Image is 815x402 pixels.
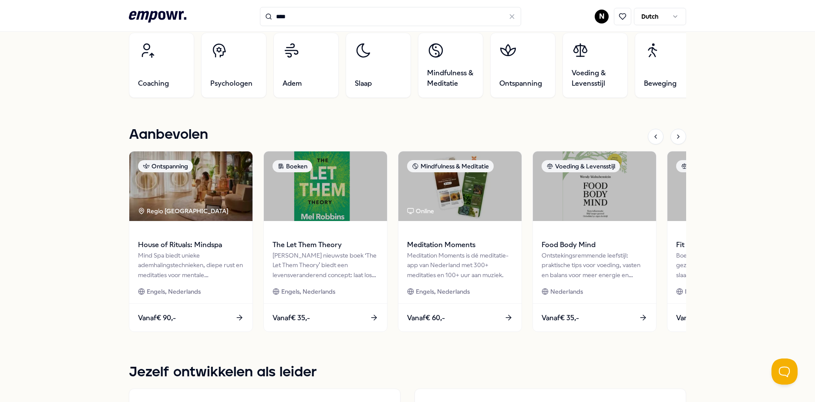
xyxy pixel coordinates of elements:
div: [PERSON_NAME] nieuwste boek ‘The Let Them Theory’ biedt een levensveranderend concept: laat los w... [273,251,378,280]
span: Mindfulness & Meditatie [427,68,474,89]
a: Adem [273,33,339,98]
span: Adem [283,78,302,89]
span: Vanaf € 60,- [407,312,445,324]
span: Slaap [355,78,372,89]
div: Mindfulness & Meditatie [407,160,494,172]
img: package image [129,151,253,221]
span: Engels, Nederlands [416,287,470,296]
a: Mindfulness & Meditatie [418,33,483,98]
h1: Aanbevolen [129,124,208,146]
div: Ontstekingsremmende leefstijl: praktische tips voor voeding, vasten en balans voor meer energie e... [542,251,647,280]
span: Engels, Nederlands [281,287,335,296]
span: House of Rituals: Mindspa [138,239,244,251]
span: Beweging [644,78,677,89]
a: Coaching [129,33,194,98]
div: Boek vol tips en inzichten voor gezonder leven, met aandacht voor slaap, voeding, en beweging. [676,251,782,280]
span: Food Body Mind [542,239,647,251]
span: Meditation Moments [407,239,513,251]
span: Nederlands [550,287,583,296]
div: Ontspanning [138,160,193,172]
a: Slaap [346,33,411,98]
span: Vanaf € 35,- [273,312,310,324]
span: Vanaf € 35,- [542,312,579,324]
img: package image [667,151,791,221]
span: Vanaf € 90,- [138,312,176,324]
img: package image [533,151,656,221]
span: Vanaf € 25,- [676,312,714,324]
span: Engels, Nederlands [147,287,201,296]
span: Psychologen [210,78,253,89]
a: package imageOntspanningRegio [GEOGRAPHIC_DATA] House of Rituals: MindspaMind Spa biedt unieke ad... [129,151,253,332]
input: Search for products, categories or subcategories [260,7,521,26]
img: package image [398,151,522,221]
div: Regio [GEOGRAPHIC_DATA] [138,206,230,216]
a: Beweging [635,33,700,98]
a: package imageVoeding & LevensstijlFitBoek vol tips en inzichten voor gezonder leven, met aandacht... [667,151,791,332]
span: Voeding & Levensstijl [572,68,619,89]
a: Voeding & Levensstijl [562,33,628,98]
span: Coaching [138,78,169,89]
div: Mind Spa biedt unieke ademhalingstechnieken, diepe rust en meditaties voor mentale stressverlicht... [138,251,244,280]
div: Meditation Moments is dé meditatie-app van Nederland met 300+ meditaties en 100+ uur aan muziek. [407,251,513,280]
a: package imageBoekenThe Let Them Theory[PERSON_NAME] nieuwste boek ‘The Let Them Theory’ biedt een... [263,151,387,332]
img: package image [264,151,387,221]
span: Nederlands [685,287,717,296]
button: N [595,10,609,23]
span: Fit [676,239,782,251]
div: Online [407,206,434,216]
a: Ontspanning [490,33,556,98]
a: Psychologen [201,33,266,98]
span: Ontspanning [499,78,542,89]
iframe: Help Scout Beacon - Open [771,358,798,385]
div: Voeding & Levensstijl [542,160,620,172]
span: The Let Them Theory [273,239,378,251]
a: package imageVoeding & LevensstijlFood Body MindOntstekingsremmende leefstijl: praktische tips vo... [532,151,657,332]
div: Voeding & Levensstijl [676,160,754,172]
h1: Jezelf ontwikkelen als leider [129,362,686,383]
a: package imageMindfulness & MeditatieOnlineMeditation MomentsMeditation Moments is dé meditatie-ap... [398,151,522,332]
div: Boeken [273,160,312,172]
